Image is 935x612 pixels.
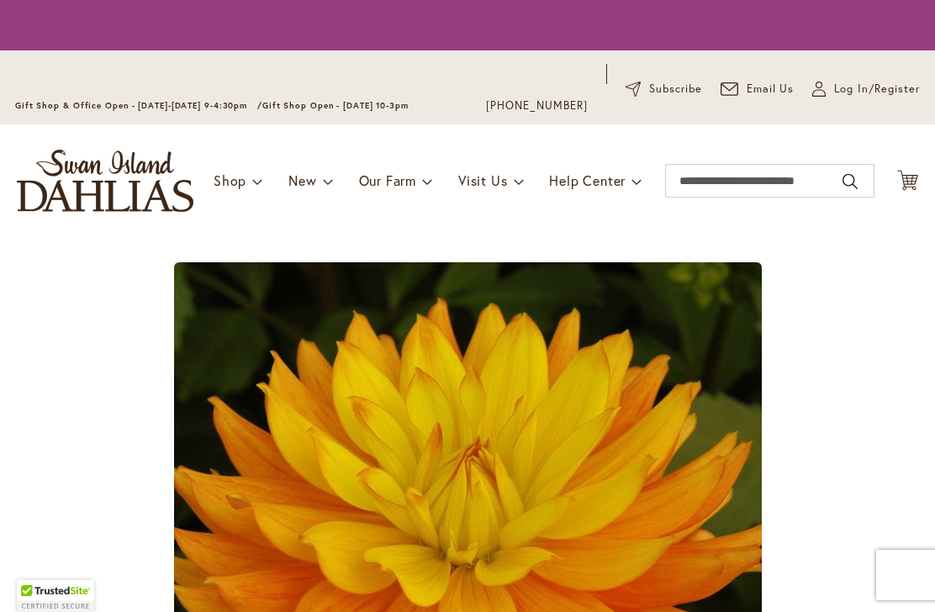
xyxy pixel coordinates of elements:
[721,81,795,98] a: Email Us
[649,81,702,98] span: Subscribe
[812,81,920,98] a: Log In/Register
[288,171,316,189] span: New
[549,171,626,189] span: Help Center
[834,81,920,98] span: Log In/Register
[262,100,409,111] span: Gift Shop Open - [DATE] 10-3pm
[458,171,507,189] span: Visit Us
[214,171,246,189] span: Shop
[13,552,60,599] iframe: Launch Accessibility Center
[15,100,262,111] span: Gift Shop & Office Open - [DATE]-[DATE] 9-4:30pm /
[359,171,416,189] span: Our Farm
[486,98,588,114] a: [PHONE_NUMBER]
[747,81,795,98] span: Email Us
[843,168,858,195] button: Search
[17,150,193,212] a: store logo
[626,81,702,98] a: Subscribe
